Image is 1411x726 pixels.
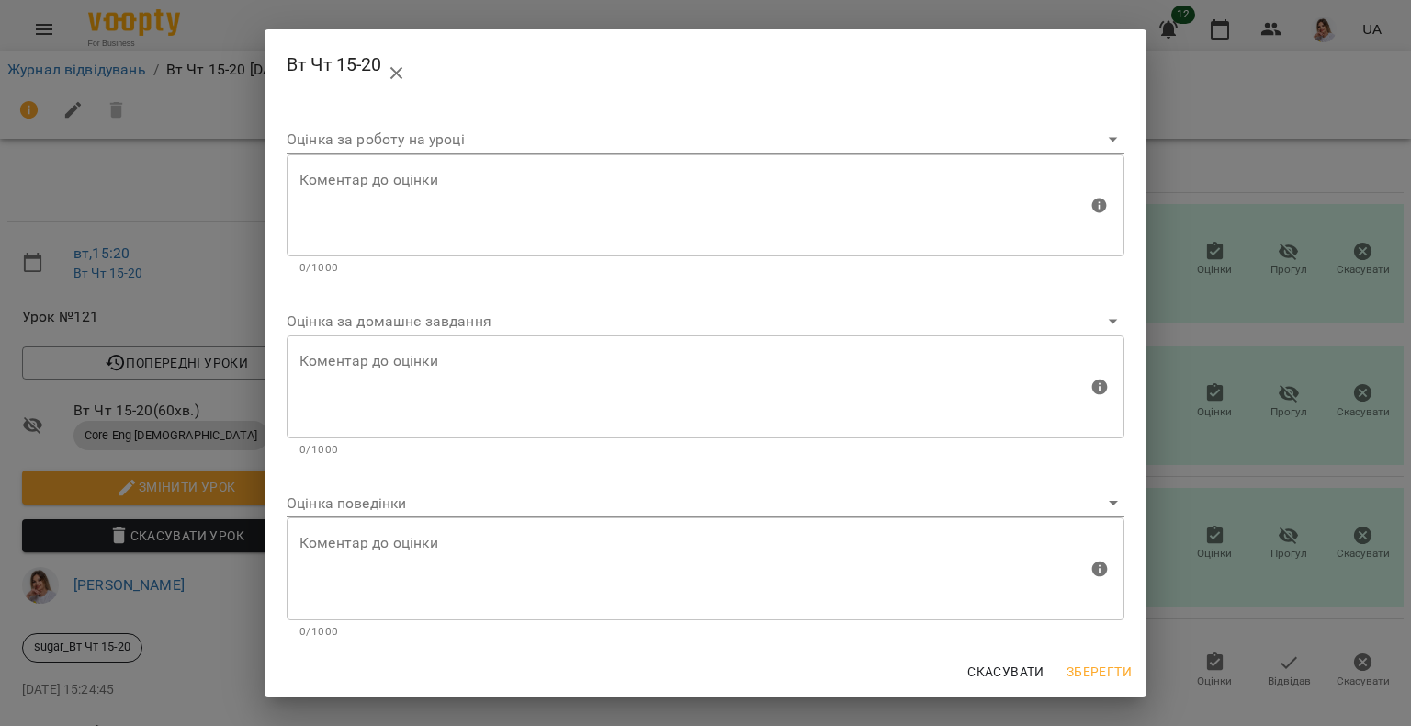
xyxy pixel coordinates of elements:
[287,517,1124,641] div: Максимальна кількість: 1000 символів
[960,655,1052,688] button: Скасувати
[287,154,1124,278] div: Максимальна кількість: 1000 символів
[1059,655,1139,688] button: Зберегти
[299,623,1112,641] p: 0/1000
[375,51,419,96] button: close
[1067,661,1132,683] span: Зберегти
[287,44,1124,88] h2: Вт Чт 15-20
[287,335,1124,459] div: Максимальна кількість: 1000 символів
[299,441,1112,459] p: 0/1000
[299,259,1112,278] p: 0/1000
[967,661,1044,683] span: Скасувати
